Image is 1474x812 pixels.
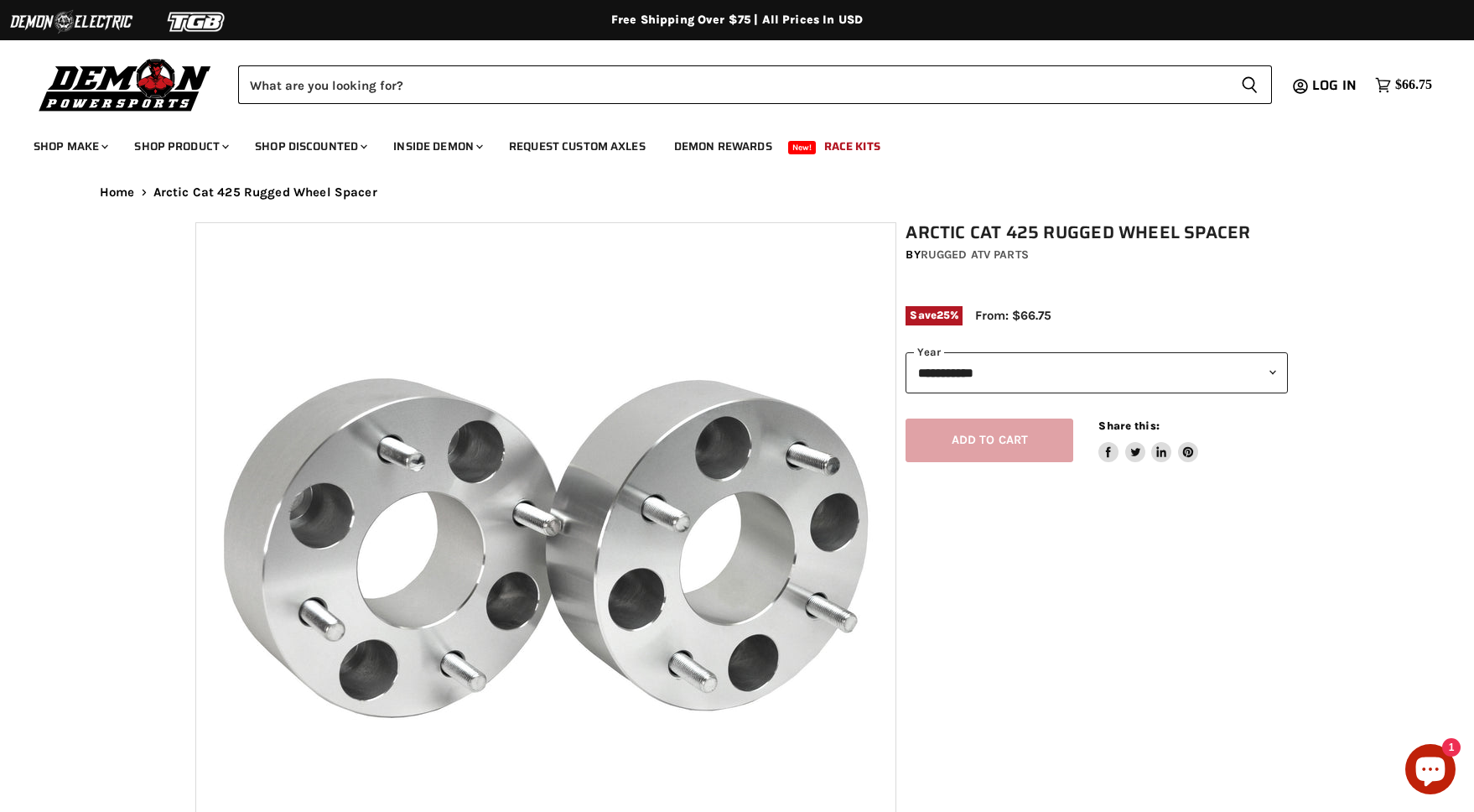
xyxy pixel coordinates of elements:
select: year [906,352,1288,393]
span: Share this: [1098,419,1159,432]
a: Log in [1305,78,1367,93]
img: TGB Logo 2 [134,6,260,38]
h1: Arctic Cat 425 Rugged Wheel Spacer [906,222,1288,243]
span: Arctic Cat 425 Rugged Wheel Spacer [153,185,377,200]
span: Log in [1312,75,1357,96]
div: Free Shipping Over $75 | All Prices In USD [66,13,1408,28]
aside: Share this: [1098,419,1198,463]
a: $66.75 [1367,73,1440,97]
inbox-online-store-chat: Shopify online store chat [1400,744,1461,799]
div: by [906,246,1288,264]
a: Shop Make [21,129,118,164]
a: Request Custom Axles [496,129,658,164]
nav: Breadcrumbs [66,185,1408,200]
form: Product [238,65,1272,104]
span: $66.75 [1395,77,1432,93]
a: Rugged ATV Parts [921,247,1029,262]
a: Inside Demon [381,129,493,164]
a: Race Kits [812,129,893,164]
button: Search [1227,65,1272,104]
img: Demon Powersports [34,55,217,114]
input: Search [238,65,1227,104]
a: Home [100,185,135,200]
span: New! [788,141,817,154]
span: Save % [906,306,963,325]
span: From: $66.75 [975,308,1051,323]
img: Demon Electric Logo 2 [8,6,134,38]
a: Shop Discounted [242,129,377,164]
span: 25 [937,309,950,321]
ul: Main menu [21,122,1428,164]
a: Shop Product [122,129,239,164]
a: Demon Rewards [662,129,785,164]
